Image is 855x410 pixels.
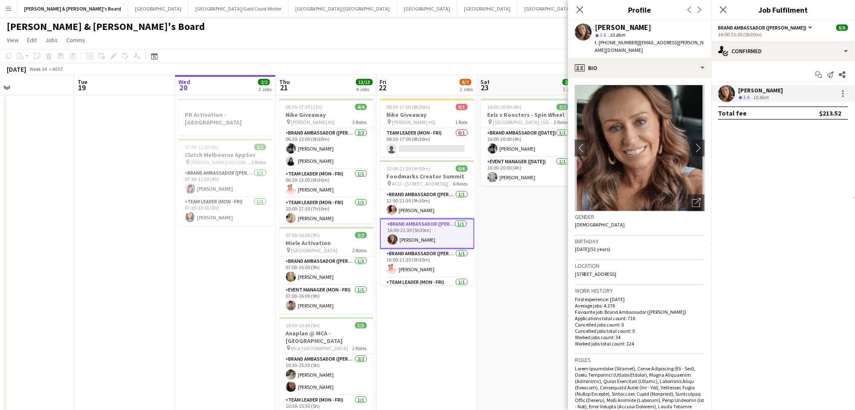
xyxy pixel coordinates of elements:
[595,39,704,53] span: | [EMAIL_ADDRESS][PERSON_NAME][DOMAIN_NAME]
[575,213,705,221] h3: Gender
[575,315,705,321] p: Applications total count: 716
[575,246,611,252] span: [DATE] (51 years)
[575,328,705,334] p: Cancelled jobs total count: 0
[568,58,712,78] div: Bio
[289,0,397,17] button: [GEOGRAPHIC_DATA]/[GEOGRAPHIC_DATA]
[712,4,855,15] h3: Job Fulfilment
[595,39,639,46] span: t. [PHONE_NUMBER]
[189,0,289,17] button: [GEOGRAPHIC_DATA]/Gold Coast Winter
[457,0,518,17] button: [GEOGRAPHIC_DATA]
[718,24,814,31] button: Brand Ambassador ([PERSON_NAME])
[575,340,705,347] p: Worked jobs total count: 124
[575,85,705,211] img: Crew avatar or photo
[575,356,705,364] h3: Roles
[518,0,578,17] button: [GEOGRAPHIC_DATA]
[739,86,783,94] div: [PERSON_NAME]
[397,0,457,17] button: [GEOGRAPHIC_DATA]
[836,24,848,31] span: 6/6
[744,94,750,100] span: 3.6
[608,32,627,38] span: 10.8km
[575,237,705,245] h3: Birthday
[575,321,705,328] p: Cancelled jobs count: 0
[575,271,617,277] span: [STREET_ADDRESS]
[752,94,771,101] div: 10.8km
[575,287,705,294] h3: Work history
[575,262,705,270] h3: Location
[712,41,855,61] div: Confirmed
[595,24,652,31] div: [PERSON_NAME]
[600,32,607,38] span: 3.6
[820,109,842,117] div: $213.52
[718,31,848,38] div: 16:00-21:30 (5h30m)
[575,302,705,309] p: Average jobs: 4.276
[575,221,625,228] span: [DEMOGRAPHIC_DATA]
[718,24,807,31] span: Brand Ambassador (Mon - Fri)
[17,0,128,17] button: [PERSON_NAME] & [PERSON_NAME]'s Board
[575,309,705,315] p: Favourite job: Brand Ambassador ([PERSON_NAME])
[128,0,189,17] button: [GEOGRAPHIC_DATA]
[688,194,705,211] div: Open photos pop-in
[575,334,705,340] p: Worked jobs count: 34
[568,4,712,15] h3: Profile
[718,109,747,117] div: Total fee
[575,296,705,302] p: First experience: [DATE]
